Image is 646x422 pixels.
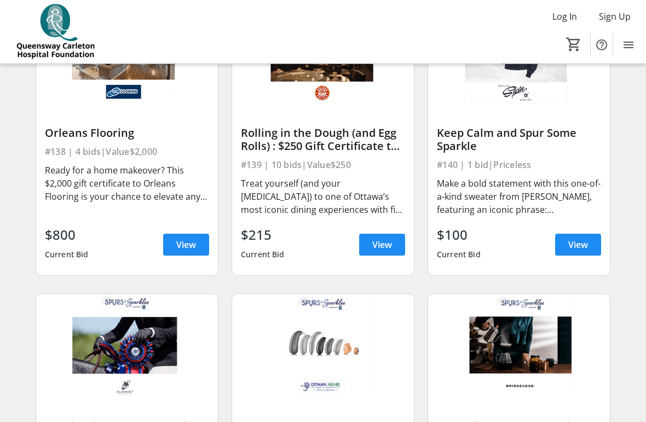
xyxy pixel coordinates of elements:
[176,239,196,252] span: View
[45,127,209,140] div: Orleans Flooring
[437,226,481,245] div: $100
[372,239,392,252] span: View
[45,245,89,265] div: Current Bid
[36,294,218,397] img: Sunkist Signature Equestrian Shoot
[241,245,285,265] div: Current Bid
[359,234,405,256] a: View
[241,226,285,245] div: $215
[241,158,405,173] div: #139 | 10 bids | Value $250
[555,234,601,256] a: View
[45,226,89,245] div: $800
[544,8,586,25] button: Log In
[45,164,209,204] div: Ready for a home makeover? This $2,000 gift certificate to Orleans Flooring is your chance to ele...
[437,158,601,173] div: #140 | 1 bid | Priceless
[552,10,577,23] span: Log In
[564,34,584,54] button: Cart
[428,294,610,397] img: The Daily Brew Basket with Bridgehead Coffee
[45,144,209,160] div: #138 | 4 bids | Value $2,000
[241,127,405,153] div: Rolling in the Dough (and Egg Rolls) : $250 Gift Certificate to [GEOGRAPHIC_DATA]
[7,4,104,59] img: QCH Foundation's Logo
[232,294,414,397] img: Ottawa Hears Audiology Package Including a Pair of Rechargeable/Bluetooth Hearing Aids
[437,127,601,153] div: Keep Calm and Spur Some Sparkle
[599,10,631,23] span: Sign Up
[568,239,588,252] span: View
[590,8,639,25] button: Sign Up
[241,177,405,217] div: Treat yourself (and your [MEDICAL_DATA]) to one of Ottawa’s most iconic dining experiences with f...
[437,245,481,265] div: Current Bid
[591,34,613,56] button: Help
[163,234,209,256] a: View
[618,34,639,56] button: Menu
[437,177,601,217] div: Make a bold statement with this one-of-a-kind sweater from [PERSON_NAME], featuring an iconic phr...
